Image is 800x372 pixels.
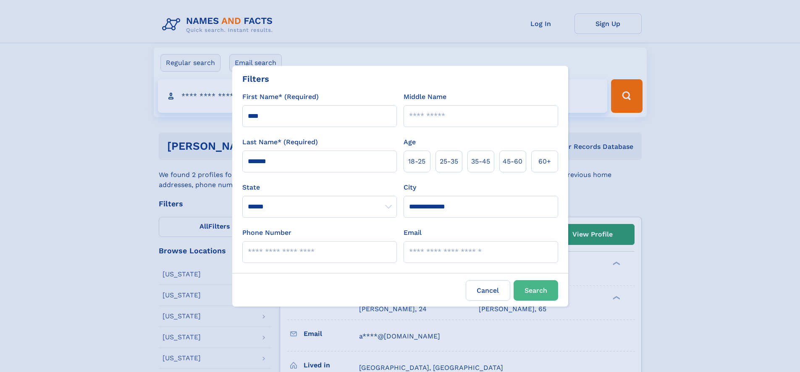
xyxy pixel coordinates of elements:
label: First Name* (Required) [242,92,319,102]
label: Phone Number [242,228,291,238]
span: 18‑25 [408,156,425,166]
label: State [242,182,397,193]
button: Search [514,280,558,301]
span: 35‑45 [471,156,490,166]
label: Middle Name [404,92,446,102]
span: 60+ [538,156,551,166]
label: Cancel [466,280,510,301]
label: Email [404,228,422,238]
div: Filters [242,73,269,85]
span: 25‑35 [440,156,458,166]
label: Last Name* (Required) [242,137,318,147]
label: Age [404,137,416,147]
label: City [404,182,416,193]
span: 45‑60 [503,156,522,166]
